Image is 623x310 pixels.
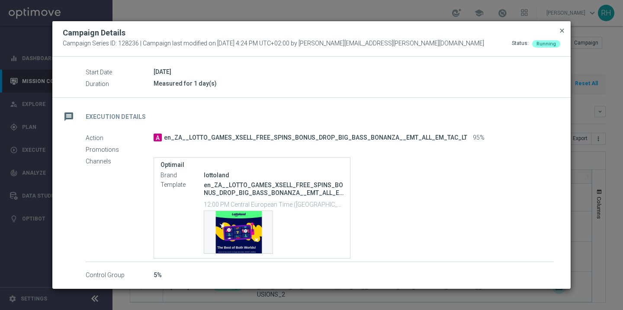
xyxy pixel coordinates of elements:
span: Campaign Series ID: 128236 | Campaign last modified on [DATE] 4:24 PM UTC+02:00 by [PERSON_NAME][... [63,40,484,48]
p: en_ZA__LOTTO_GAMES_XSELL_FREE_SPINS_BONUS_DROP_BIG_BASS_BONANZA__EMT_ALL_EM_TAC_LT [204,181,344,197]
p: 12:00 PM Central European Time ([GEOGRAPHIC_DATA]) (UTC +02:00) [204,200,344,208]
span: 95% [473,134,485,142]
span: en_ZA__LOTTO_GAMES_XSELL_FREE_SPINS_BONUS_DROP_BIG_BASS_BONANZA__EMT_ALL_EM_TAC_LT [164,134,467,142]
div: [DATE] [154,67,554,76]
label: Start Date [86,68,154,76]
colored-tag: Running [532,40,560,47]
i: message [61,109,77,125]
div: lottoland [204,171,344,179]
label: Control Group [86,272,154,279]
div: 5% [154,271,554,279]
h2: Campaign Details [63,28,125,38]
span: close [559,27,565,34]
label: Action [86,134,154,142]
label: Template [161,181,204,189]
div: Status: [512,40,529,48]
h2: Execution Details [86,113,146,121]
label: Optimail [161,161,344,169]
label: Duration [86,80,154,88]
label: Channels [86,157,154,165]
label: Brand [161,172,204,179]
label: Promotions [86,146,154,153]
span: Running [536,41,556,47]
div: Measured for 1 day(s) [154,79,554,88]
span: A [154,134,162,141]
